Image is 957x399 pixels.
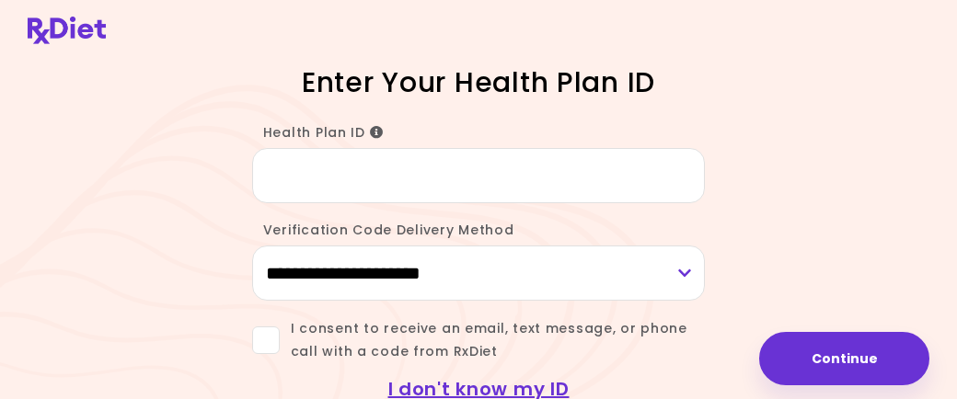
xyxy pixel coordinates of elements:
[280,317,706,363] span: I consent to receive an email, text message, or phone call with a code from RxDiet
[759,332,929,385] button: Continue
[370,126,384,139] i: Info
[252,221,514,239] label: Verification Code Delivery Method
[263,123,384,142] span: Health Plan ID
[205,64,753,100] h1: Enter Your Health Plan ID
[28,17,106,44] img: RxDiet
